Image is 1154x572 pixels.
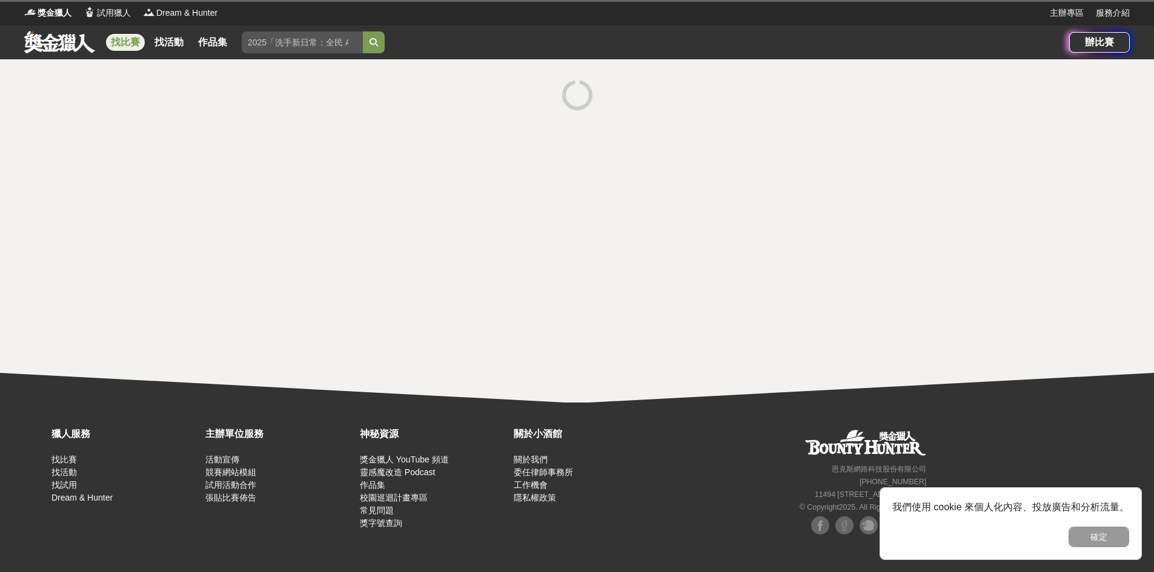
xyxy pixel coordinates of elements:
[51,427,199,441] div: 獵人服務
[51,480,77,490] a: 找試用
[51,467,77,477] a: 找活動
[242,31,363,53] input: 2025「洗手新日常：全民 ALL IN」洗手歌全台徵選
[97,7,131,19] span: 試用獵人
[84,7,131,19] a: Logo試用獵人
[156,7,217,19] span: Dream & Hunter
[360,427,508,441] div: 神秘資源
[1096,7,1130,19] a: 服務介紹
[360,518,402,528] a: 獎字號查詢
[811,516,829,534] img: Facebook
[835,516,854,534] img: Facebook
[815,490,926,499] small: 11494 [STREET_ADDRESS] 3 樓
[150,34,188,51] a: 找活動
[514,493,556,502] a: 隱私權政策
[143,7,217,19] a: LogoDream & Hunter
[1050,7,1084,19] a: 主辦專區
[143,6,155,18] img: Logo
[24,7,71,19] a: Logo獎金獵人
[360,493,428,502] a: 校園巡迴計畫專區
[205,467,256,477] a: 競賽網站模組
[514,480,548,490] a: 工作機會
[1069,32,1130,53] a: 辦比賽
[360,455,449,464] a: 獎金獵人 YouTube 頻道
[38,7,71,19] span: 獎金獵人
[832,465,926,473] small: 恩克斯網路科技股份有限公司
[360,480,385,490] a: 作品集
[514,427,662,441] div: 關於小酒館
[205,480,256,490] a: 試用活動合作
[205,493,256,502] a: 張貼比賽佈告
[860,516,878,534] img: Plurk
[24,6,36,18] img: Logo
[1069,527,1129,547] button: 確定
[84,6,96,18] img: Logo
[514,455,548,464] a: 關於我們
[860,478,926,486] small: [PHONE_NUMBER]
[205,427,353,441] div: 主辦單位服務
[193,34,232,51] a: 作品集
[360,505,394,515] a: 常見問題
[360,467,435,477] a: 靈感魔改造 Podcast
[51,455,77,464] a: 找比賽
[800,503,926,511] small: © Copyright 2025 . All Rights Reserved.
[106,34,145,51] a: 找比賽
[892,502,1129,512] span: 我們使用 cookie 來個人化內容、投放廣告和分析流量。
[51,493,113,502] a: Dream & Hunter
[514,467,573,477] a: 委任律師事務所
[205,455,239,464] a: 活動宣傳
